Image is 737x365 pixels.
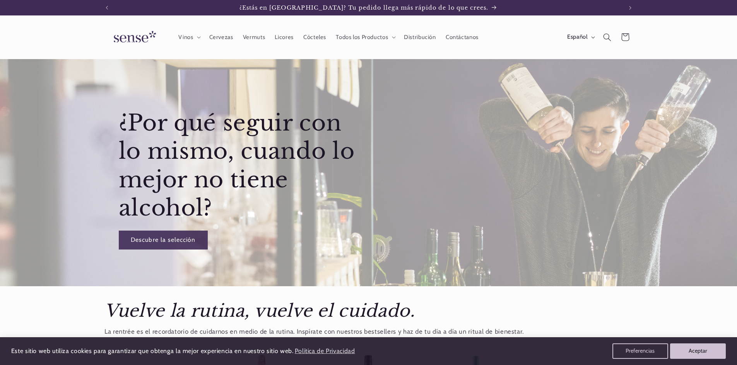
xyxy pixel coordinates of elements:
span: Contáctanos [446,34,479,41]
span: Vinos [178,34,193,41]
span: Licores [275,34,293,41]
a: Licores [270,29,299,46]
span: Todos los Productos [336,34,388,41]
button: Español [562,29,598,45]
p: La rentrée es el recordatorio de cuidarnos en medio de la rutina. Inspírate con nuestros bestsell... [104,326,633,338]
img: Sense [104,26,162,48]
h2: ¿Por qué seguir con lo mismo, cuando lo mejor no tiene alcohol? [119,109,367,222]
summary: Búsqueda [598,28,616,46]
button: Aceptar [670,343,726,359]
summary: Todos los Productos [331,29,399,46]
a: Distribución [399,29,441,46]
a: Sense [101,23,166,51]
summary: Vinos [174,29,204,46]
a: Vermuts [238,29,270,46]
span: Cócteles [303,34,326,41]
span: Distribución [404,34,436,41]
em: Vuelve la rutina, vuelve el cuidado. [104,300,415,321]
a: Cervezas [204,29,238,46]
a: Política de Privacidad (opens in a new tab) [293,345,356,358]
a: Descubre la selección [119,231,208,250]
a: Contáctanos [441,29,483,46]
span: Vermuts [243,34,265,41]
button: Preferencias [612,343,668,359]
span: Este sitio web utiliza cookies para garantizar que obtenga la mejor experiencia en nuestro sitio ... [11,347,294,355]
span: ¿Estás en [GEOGRAPHIC_DATA]? Tu pedido llega más rápido de lo que crees. [239,4,489,11]
a: Cócteles [298,29,331,46]
span: Cervezas [209,34,233,41]
span: Español [567,33,587,41]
